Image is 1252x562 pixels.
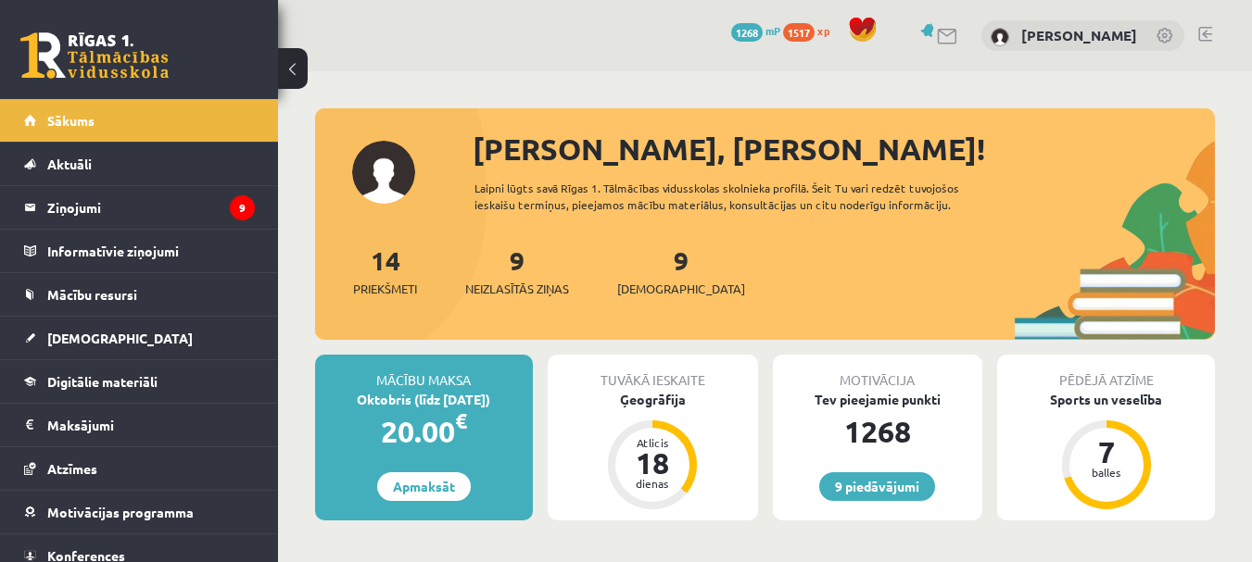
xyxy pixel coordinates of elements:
[997,355,1215,390] div: Pēdējā atzīme
[773,409,983,454] div: 1268
[731,23,763,42] span: 1268
[455,407,467,434] span: €
[24,186,255,229] a: Ziņojumi9
[24,360,255,403] a: Digitālie materiāli
[47,286,137,303] span: Mācību resursi
[47,112,95,129] span: Sākums
[548,355,758,390] div: Tuvākā ieskaite
[773,355,983,390] div: Motivācija
[47,373,158,390] span: Digitālie materiāli
[24,230,255,272] a: Informatīvie ziņojumi
[1021,26,1137,44] a: [PERSON_NAME]
[24,273,255,316] a: Mācību resursi
[817,23,829,38] span: xp
[625,478,680,489] div: dienas
[1079,437,1134,467] div: 7
[24,317,255,359] a: [DEMOGRAPHIC_DATA]
[377,472,471,501] a: Apmaksāt
[548,390,758,409] div: Ģeogrāfija
[731,23,780,38] a: 1268 mP
[47,330,193,346] span: [DEMOGRAPHIC_DATA]
[465,244,569,298] a: 9Neizlasītās ziņas
[24,99,255,142] a: Sākums
[315,355,533,390] div: Mācību maksa
[819,472,935,501] a: 9 piedāvājumi
[991,28,1009,46] img: Terēze Remese
[465,280,569,298] span: Neizlasītās ziņas
[315,390,533,409] div: Oktobris (līdz [DATE])
[765,23,780,38] span: mP
[783,23,815,42] span: 1517
[47,504,194,520] span: Motivācijas programma
[47,460,97,477] span: Atzīmes
[47,156,92,172] span: Aktuāli
[474,180,1015,213] div: Laipni lūgts savā Rīgas 1. Tālmācības vidusskolas skolnieka profilā. Šeit Tu vari redzēt tuvojošo...
[20,32,169,79] a: Rīgas 1. Tālmācības vidusskola
[47,404,255,446] legend: Maksājumi
[24,491,255,533] a: Motivācijas programma
[1079,467,1134,478] div: balles
[353,280,417,298] span: Priekšmeti
[997,390,1215,409] div: Sports un veselība
[548,390,758,512] a: Ģeogrāfija Atlicis 18 dienas
[24,404,255,446] a: Maksājumi
[625,437,680,448] div: Atlicis
[315,409,533,454] div: 20.00
[24,447,255,490] a: Atzīmes
[997,390,1215,512] a: Sports un veselība 7 balles
[24,143,255,185] a: Aktuāli
[617,280,745,298] span: [DEMOGRAPHIC_DATA]
[230,195,255,220] i: 9
[617,244,745,298] a: 9[DEMOGRAPHIC_DATA]
[625,448,680,478] div: 18
[783,23,839,38] a: 1517 xp
[773,390,983,409] div: Tev pieejamie punkti
[473,127,1215,171] div: [PERSON_NAME], [PERSON_NAME]!
[353,244,417,298] a: 14Priekšmeti
[47,230,255,272] legend: Informatīvie ziņojumi
[47,186,255,229] legend: Ziņojumi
